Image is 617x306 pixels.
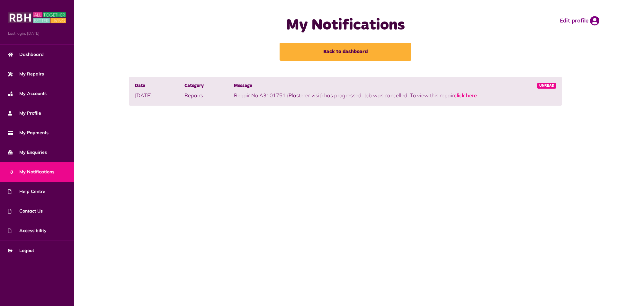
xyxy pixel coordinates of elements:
[135,83,184,90] span: Date
[234,83,482,90] span: Message
[8,71,44,77] span: My Repairs
[8,168,15,175] span: 0
[537,83,556,89] span: Unread
[8,51,44,58] span: Dashboard
[8,149,47,156] span: My Enquiries
[8,129,49,136] span: My Payments
[8,208,43,214] span: Contact Us
[280,43,411,61] a: Back to dashboard
[184,83,234,90] span: Category
[8,227,47,234] span: Accessibility
[184,92,234,99] p: Repairs
[8,247,34,254] span: Logout
[454,92,477,99] a: click here
[8,169,54,175] span: My Notifications
[8,11,66,24] img: MyRBH
[135,92,184,99] p: [DATE]
[8,188,45,195] span: Help Centre
[560,16,599,26] a: Edit profile
[8,31,66,36] span: Last login: [DATE]
[217,16,474,35] h1: My Notifications
[8,110,41,117] span: My Profile
[8,90,47,97] span: My Accounts
[234,92,482,99] p: Repair No A3101751 (Plasterer visit) has progressed. Job was cancelled. To view this repair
